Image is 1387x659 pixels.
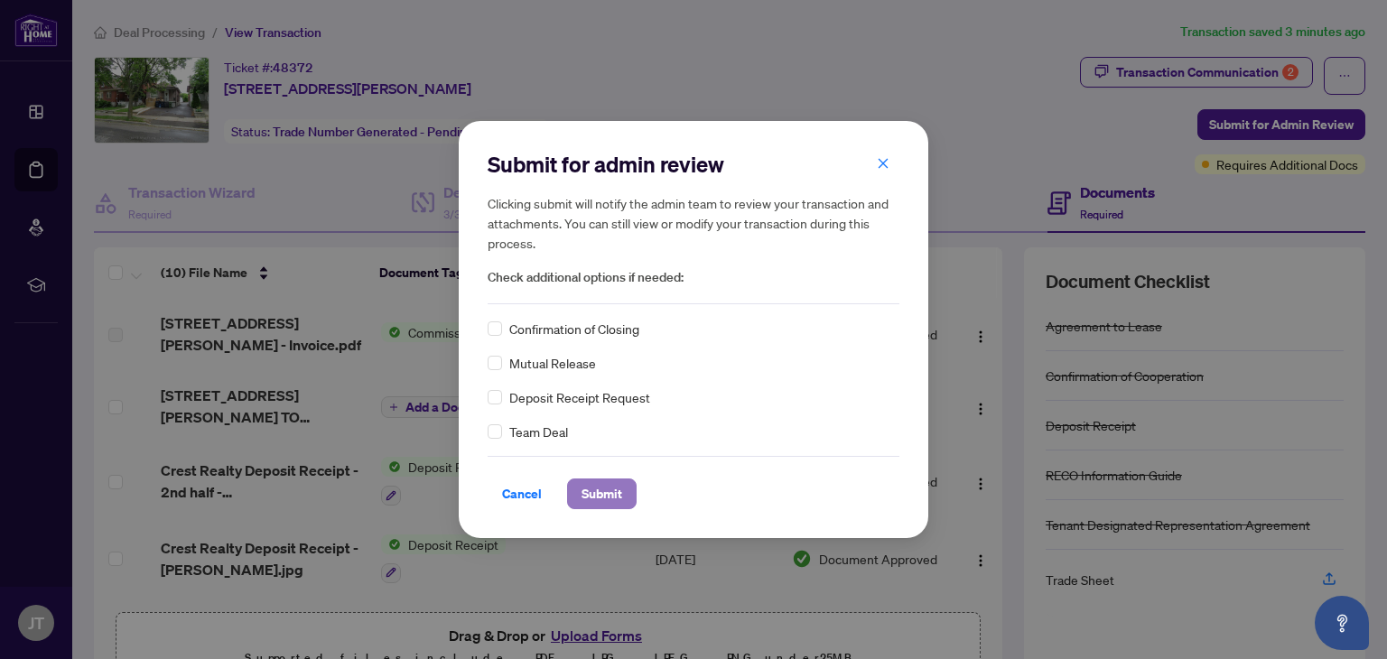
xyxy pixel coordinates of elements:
h2: Submit for admin review [488,150,899,179]
button: Submit [567,478,637,509]
span: Team Deal [509,422,568,441]
h5: Clicking submit will notify the admin team to review your transaction and attachments. You can st... [488,193,899,253]
span: Deposit Receipt Request [509,387,650,407]
span: Confirmation of Closing [509,319,639,339]
span: Submit [582,479,622,508]
span: Check additional options if needed: [488,267,899,288]
button: Open asap [1315,596,1369,650]
span: close [877,157,889,170]
span: Mutual Release [509,353,596,373]
button: Cancel [488,478,556,509]
span: Cancel [502,479,542,508]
